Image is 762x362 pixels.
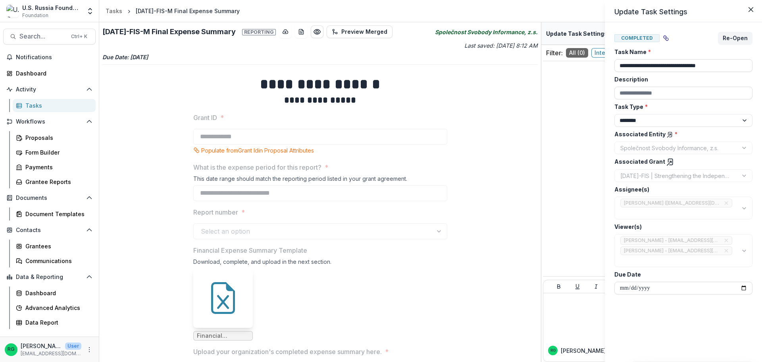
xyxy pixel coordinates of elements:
label: Task Type [614,103,748,111]
button: Close [745,3,757,16]
label: Associated Grant [614,157,748,166]
label: Due Date [614,270,748,279]
button: View dependent tasks [660,32,672,45]
label: Associated Entity [614,130,748,138]
span: Completed [614,34,660,42]
label: Description [614,75,748,83]
label: Assignee(s) [614,185,748,194]
label: Task Name [614,48,748,56]
label: Viewer(s) [614,223,748,231]
button: Re-Open [718,32,752,45]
